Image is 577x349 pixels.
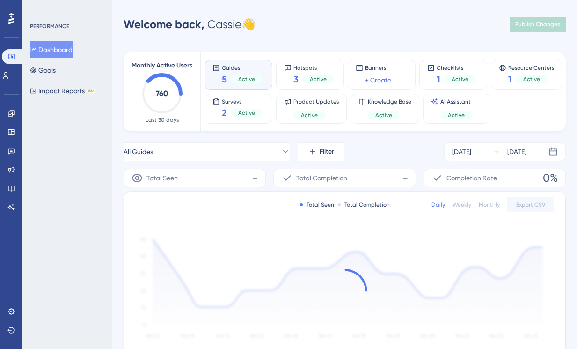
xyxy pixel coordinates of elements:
[146,116,179,124] span: Last 30 days
[222,106,227,119] span: 2
[448,111,465,119] span: Active
[368,98,411,105] span: Knowledge Base
[431,201,445,208] div: Daily
[437,73,440,86] span: 1
[507,197,554,212] button: Export CSV
[402,171,408,186] span: -
[293,98,339,105] span: Product Updates
[124,17,256,32] div: Cassie 👋
[523,75,540,83] span: Active
[446,172,497,184] span: Completion Rate
[515,21,560,28] span: Publish Changes
[479,201,500,208] div: Monthly
[131,60,192,71] span: Monthly Active Users
[30,22,69,30] div: PERFORMANCE
[507,146,526,157] div: [DATE]
[375,111,392,119] span: Active
[437,64,476,71] span: Checklists
[508,64,554,71] span: Resource Centers
[365,64,391,72] span: Banners
[298,142,344,161] button: Filter
[156,89,168,98] text: 760
[453,201,471,208] div: Weekly
[146,172,178,184] span: Total Seen
[516,201,546,208] span: Export CSV
[238,109,255,117] span: Active
[238,75,255,83] span: Active
[30,62,56,79] button: Goals
[87,89,95,93] div: BETA
[293,73,299,86] span: 3
[543,171,558,186] span: 0%
[124,17,205,31] span: Welcome back,
[30,82,95,99] button: Impact ReportsBETA
[452,75,468,83] span: Active
[222,64,263,71] span: Guides
[452,146,471,157] div: [DATE]
[338,201,390,208] div: Total Completion
[124,142,290,161] button: All Guides
[310,75,327,83] span: Active
[252,171,258,186] span: -
[222,98,263,104] span: Surveys
[320,146,334,157] span: Filter
[293,64,334,71] span: Hotspots
[440,98,472,105] span: AI Assistant
[510,17,566,32] button: Publish Changes
[300,201,334,208] div: Total Seen
[30,41,73,58] button: Dashboard
[365,74,391,86] a: + Create
[222,73,227,86] span: 5
[296,172,347,184] span: Total Completion
[508,73,512,86] span: 1
[124,146,153,157] span: All Guides
[301,111,318,119] span: Active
